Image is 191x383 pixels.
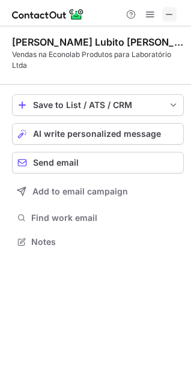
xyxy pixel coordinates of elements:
[32,187,128,196] span: Add to email campaign
[12,49,184,71] div: Vendas na Econolab Produtos para Laboratório Ltda
[12,36,184,48] div: [PERSON_NAME] Lubito [PERSON_NAME]
[12,210,184,226] button: Find work email
[33,129,161,139] span: AI write personalized message
[31,213,179,223] span: Find work email
[12,234,184,250] button: Notes
[12,181,184,202] button: Add to email campaign
[33,158,79,167] span: Send email
[31,237,179,247] span: Notes
[12,7,84,22] img: ContactOut v5.3.10
[12,94,184,116] button: save-profile-one-click
[12,152,184,173] button: Send email
[33,100,163,110] div: Save to List / ATS / CRM
[12,123,184,145] button: AI write personalized message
